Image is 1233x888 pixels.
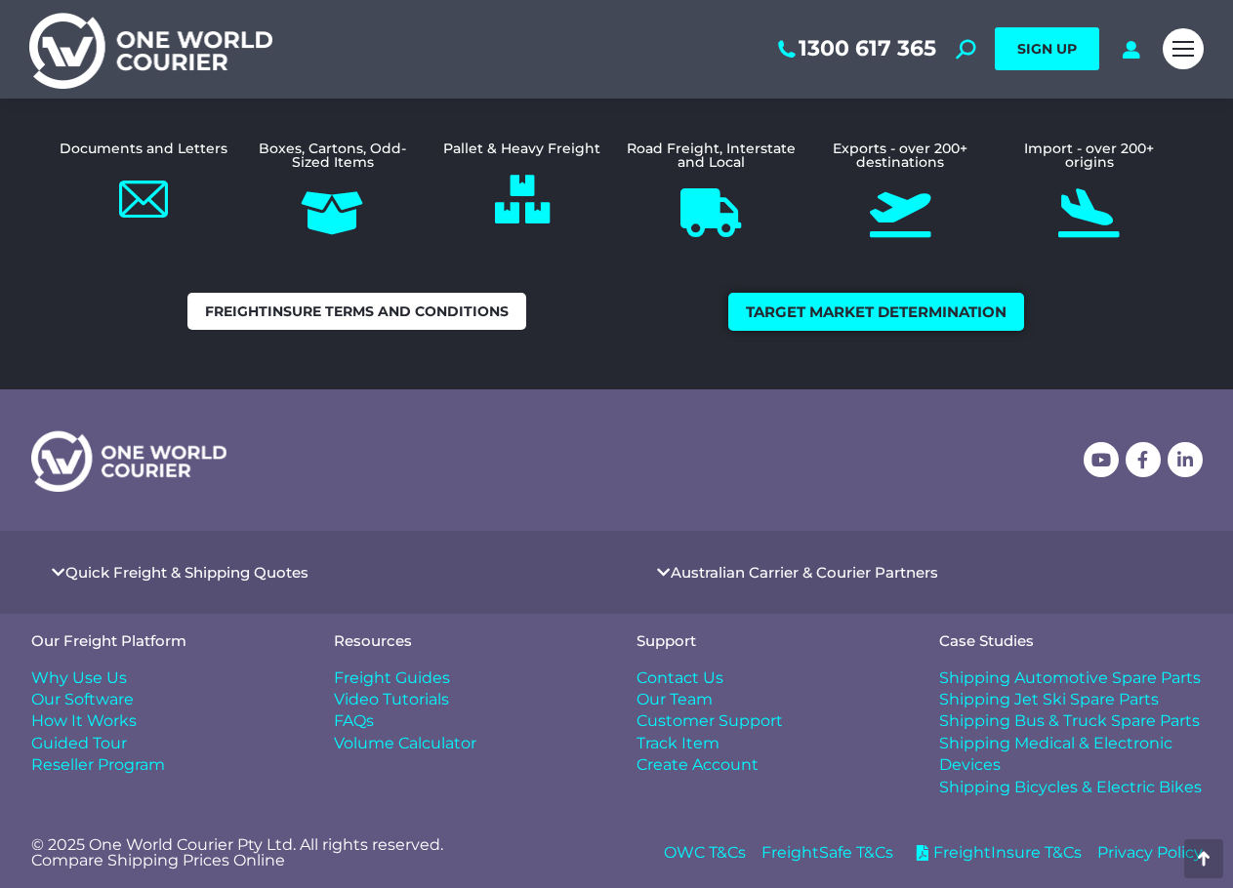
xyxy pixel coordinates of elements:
[671,565,938,580] a: Australian Carrier & Courier Partners
[939,689,1159,710] span: Shipping Jet Ski Spare Parts
[815,141,985,169] h2: Exports - over 200+ destinations
[31,689,134,710] span: Our Software
[637,733,719,754] span: Track Item
[637,667,723,689] span: Contact Us
[761,842,893,864] a: FreightSafe T&Cs
[334,689,449,710] span: Video Tutorials
[59,141,228,155] h2: Documents and Letters
[939,777,1202,798] span: Shipping Bicycles & Electric Bikes
[334,667,597,689] a: Freight Guides
[65,565,308,580] a: Quick Freight & Shipping Quotes
[939,777,1203,798] a: Shipping Bicycles & Electric Bikes
[1017,40,1077,58] span: SIGN UP
[939,667,1203,689] a: Shipping Automotive Spare Parts
[939,710,1203,732] a: Shipping Bus & Truck Spare Parts
[746,304,1007,319] span: Target Market Determination
[939,633,1203,648] h4: Case Studies
[637,754,900,776] a: Create Account
[205,304,509,318] span: Freightinsure Terms and Conditions
[334,689,597,710] a: Video Tutorials
[928,842,1082,864] span: FreightInsure T&Cs
[334,667,450,689] span: Freight Guides
[31,667,127,689] span: Why Use Us
[637,733,900,754] a: Track Item
[31,689,295,710] a: Our Software
[334,633,597,648] h4: Resources
[334,733,597,754] a: Volume Calculator
[774,36,936,61] a: 1300 617 365
[626,141,796,169] h2: Road Freight, Interstate and Local
[995,27,1099,70] a: SIGN UP
[31,710,137,732] span: How It Works
[31,733,127,754] span: Guided Tour
[909,842,1082,864] a: FreightInsure T&Cs
[31,733,295,754] a: Guided Tour
[1005,141,1174,169] h2: Import - over 200+ origins
[187,293,526,330] a: Freightinsure Terms and Conditions
[31,667,295,689] a: Why Use Us
[31,633,295,648] h4: Our Freight Platform
[939,667,1201,689] span: Shipping Automotive Spare Parts
[637,633,900,648] h4: Support
[31,837,597,868] p: © 2025 One World Courier Pty Ltd. All rights reserved. Compare Shipping Prices Online
[939,689,1203,710] a: Shipping Jet Ski Spare Parts
[637,667,900,689] a: Contact Us
[637,689,713,710] span: Our Team
[1097,842,1203,864] a: Privacy Policy
[248,141,418,169] h2: Boxes, Cartons, Odd-Sized Items
[334,710,374,732] span: FAQs
[31,710,295,732] a: How It Works
[637,710,783,732] span: Customer Support
[939,710,1200,732] span: Shipping Bus & Truck Spare Parts
[939,733,1203,777] a: Shipping Medical & Electronic Devices
[31,754,295,776] a: Reseller Program
[334,733,476,754] span: Volume Calculator
[637,754,759,776] span: Create Account
[1163,28,1204,69] a: Mobile menu icon
[664,842,746,864] a: OWC T&Cs
[29,10,272,89] img: One World Courier
[31,754,165,776] span: Reseller Program
[637,689,900,710] a: Our Team
[334,710,597,732] a: FAQs
[637,710,900,732] a: Customer Support
[728,293,1024,331] a: Target Market Determination
[437,141,607,155] h2: Pallet & Heavy Freight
